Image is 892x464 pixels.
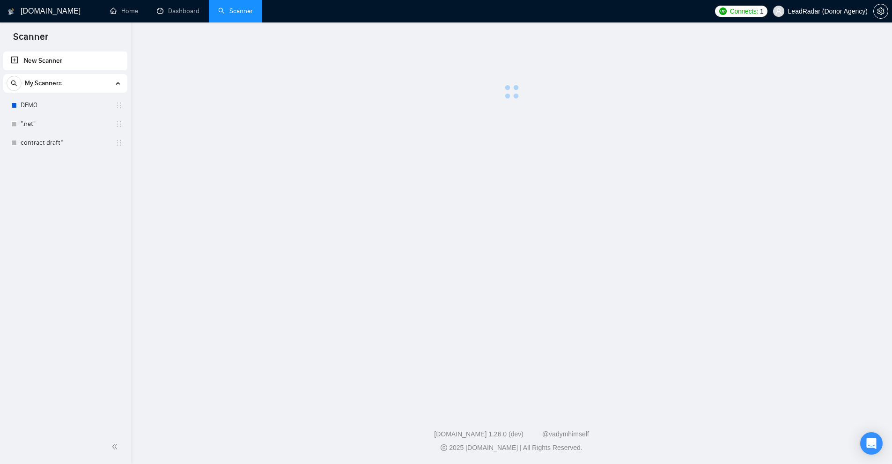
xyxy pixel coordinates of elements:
li: New Scanner [3,52,127,70]
a: searchScanner [218,7,253,15]
a: contract draft* [21,133,110,152]
img: upwork-logo.png [719,7,727,15]
span: search [7,80,21,87]
button: search [7,76,22,91]
a: setting [873,7,888,15]
a: dashboardDashboard [157,7,199,15]
li: My Scanners [3,74,127,152]
span: double-left [111,442,121,451]
a: @vadymhimself [542,430,589,438]
a: ".net" [21,115,110,133]
span: holder [115,102,123,109]
button: setting [873,4,888,19]
div: Open Intercom Messenger [860,432,883,455]
span: Connects: [730,6,758,16]
a: [DOMAIN_NAME] 1.26.0 (dev) [434,430,523,438]
span: copyright [441,444,447,451]
a: homeHome [110,7,138,15]
span: setting [874,7,888,15]
span: Scanner [6,30,56,50]
div: 2025 [DOMAIN_NAME] | All Rights Reserved. [139,443,885,453]
img: logo [8,4,15,19]
span: holder [115,120,123,128]
a: DEMO [21,96,110,115]
span: holder [115,139,123,147]
span: 1 [760,6,764,16]
a: New Scanner [11,52,120,70]
span: user [775,8,782,15]
span: My Scanners [25,74,62,93]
